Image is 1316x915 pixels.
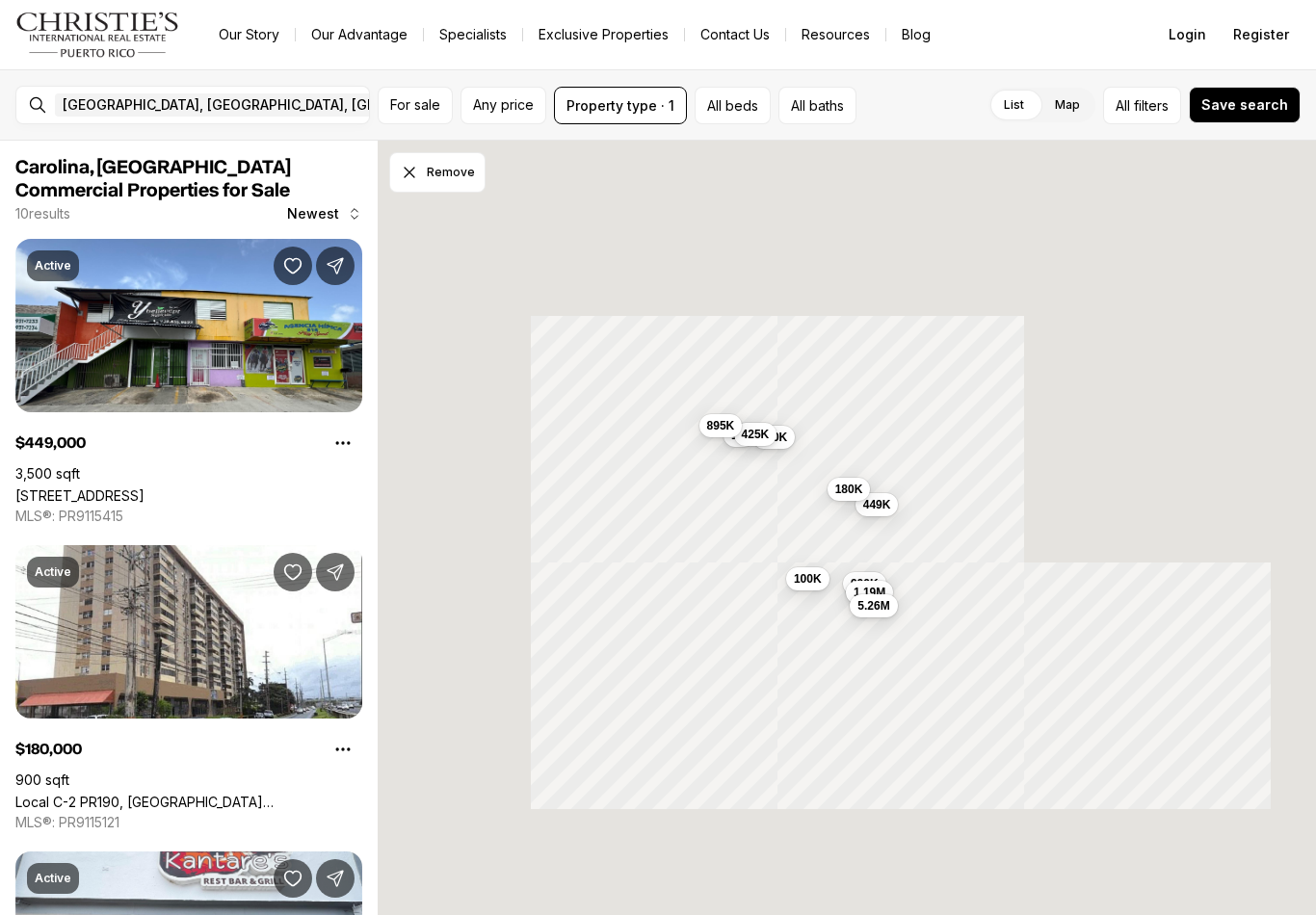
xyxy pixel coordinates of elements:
[1040,88,1095,122] label: Map
[1189,87,1301,123] button: Save search
[851,576,879,591] span: 900K
[274,247,312,285] button: Save Property: A13 GALICIA AVE., CASTELLANA GARDENS DEV.
[846,580,893,603] button: 1.19M
[324,424,362,462] button: Property options
[287,206,339,222] span: Newest
[378,87,453,124] button: For sale
[63,97,488,113] span: [GEOGRAPHIC_DATA], [GEOGRAPHIC_DATA], [GEOGRAPHIC_DATA]
[274,553,312,591] button: Save Property: Local C-2 PR190
[699,414,743,437] button: 895K
[274,859,312,898] button: Save Property: KANTARE'S REST BAR & GRILL #103 A
[855,492,899,515] button: 449K
[554,87,687,124] button: Property type · 1
[1116,95,1130,116] span: All
[794,570,822,586] span: 100K
[828,478,871,501] button: 180K
[1201,97,1288,113] span: Save search
[1169,27,1206,42] span: Login
[35,258,71,274] p: Active
[276,195,374,233] button: Newest
[1233,27,1289,42] span: Register
[742,427,770,442] span: 425K
[863,496,891,511] span: 449K
[15,12,180,58] img: logo
[15,794,362,810] a: Local C-2 PR190, CAROLINA PR, 00983
[1134,95,1169,116] span: filters
[1157,15,1218,54] button: Login
[424,21,522,48] a: Specialists
[316,859,355,898] button: Share Property
[389,152,486,193] button: Dismiss drawing
[786,21,885,48] a: Resources
[316,247,355,285] button: Share Property
[316,553,355,591] button: Share Property
[835,482,863,497] span: 180K
[731,428,748,443] span: 1M
[843,572,886,595] button: 900K
[707,418,735,433] span: 895K
[695,87,771,124] button: All beds
[850,594,897,617] button: 5.26M
[760,429,788,444] span: 150K
[854,584,885,599] span: 1.19M
[857,598,889,614] span: 5.26M
[724,424,755,447] button: 1M
[786,566,829,589] button: 100K
[461,87,546,124] button: Any price
[886,21,946,48] a: Blog
[324,730,362,769] button: Property options
[390,97,440,113] span: For sale
[15,158,291,200] span: Carolina, [GEOGRAPHIC_DATA] Commercial Properties for Sale
[734,423,777,446] button: 425K
[523,21,684,48] a: Exclusive Properties
[35,564,71,580] p: Active
[988,88,1040,122] label: List
[473,97,534,113] span: Any price
[203,21,295,48] a: Our Story
[296,21,423,48] a: Our Advantage
[752,425,796,448] button: 150K
[15,206,70,222] p: 10 results
[1103,87,1181,124] button: Allfilters
[15,487,145,504] a: A13 GALICIA AVE., CASTELLANA GARDENS DEV., CAROLINA PR, 00983
[1222,15,1301,54] button: Register
[35,871,71,886] p: Active
[685,21,785,48] button: Contact Us
[778,87,856,124] button: All baths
